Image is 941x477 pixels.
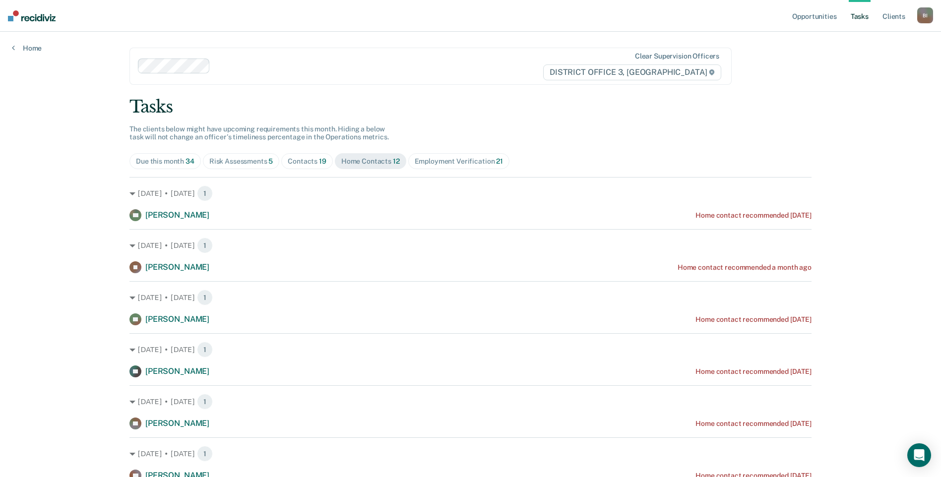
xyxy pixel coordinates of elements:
div: Contacts [288,157,326,166]
span: 1 [197,394,213,410]
div: Employment Verification [415,157,503,166]
span: [PERSON_NAME] [145,418,209,428]
div: Home contact recommended [DATE] [695,211,812,220]
span: 21 [496,157,503,165]
button: BI [917,7,933,23]
div: Clear supervision officers [635,52,719,60]
span: 1 [197,446,213,462]
div: Due this month [136,157,194,166]
div: Home contact recommended a month ago [678,263,812,272]
img: Recidiviz [8,10,56,21]
div: Home contact recommended [DATE] [695,315,812,324]
div: Home contact recommended [DATE] [695,419,812,428]
span: 1 [197,342,213,358]
div: Home Contacts [341,157,400,166]
div: [DATE] • [DATE] 1 [129,238,812,253]
div: [DATE] • [DATE] 1 [129,446,812,462]
span: 1 [197,238,213,253]
div: B I [917,7,933,23]
div: [DATE] • [DATE] 1 [129,290,812,305]
div: Open Intercom Messenger [907,443,931,467]
span: 1 [197,290,213,305]
span: 19 [319,157,326,165]
div: [DATE] • [DATE] 1 [129,342,812,358]
span: DISTRICT OFFICE 3, [GEOGRAPHIC_DATA] [543,64,721,80]
span: [PERSON_NAME] [145,366,209,376]
div: Tasks [129,97,812,117]
span: [PERSON_NAME] [145,314,209,324]
span: The clients below might have upcoming requirements this month. Hiding a below task will not chang... [129,125,389,141]
span: 5 [268,157,273,165]
span: [PERSON_NAME] [145,262,209,272]
span: 1 [197,185,213,201]
div: [DATE] • [DATE] 1 [129,185,812,201]
span: 12 [393,157,400,165]
div: [DATE] • [DATE] 1 [129,394,812,410]
div: Risk Assessments [209,157,273,166]
span: [PERSON_NAME] [145,210,209,220]
a: Home [12,44,42,53]
span: 34 [186,157,194,165]
div: Home contact recommended [DATE] [695,367,812,376]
